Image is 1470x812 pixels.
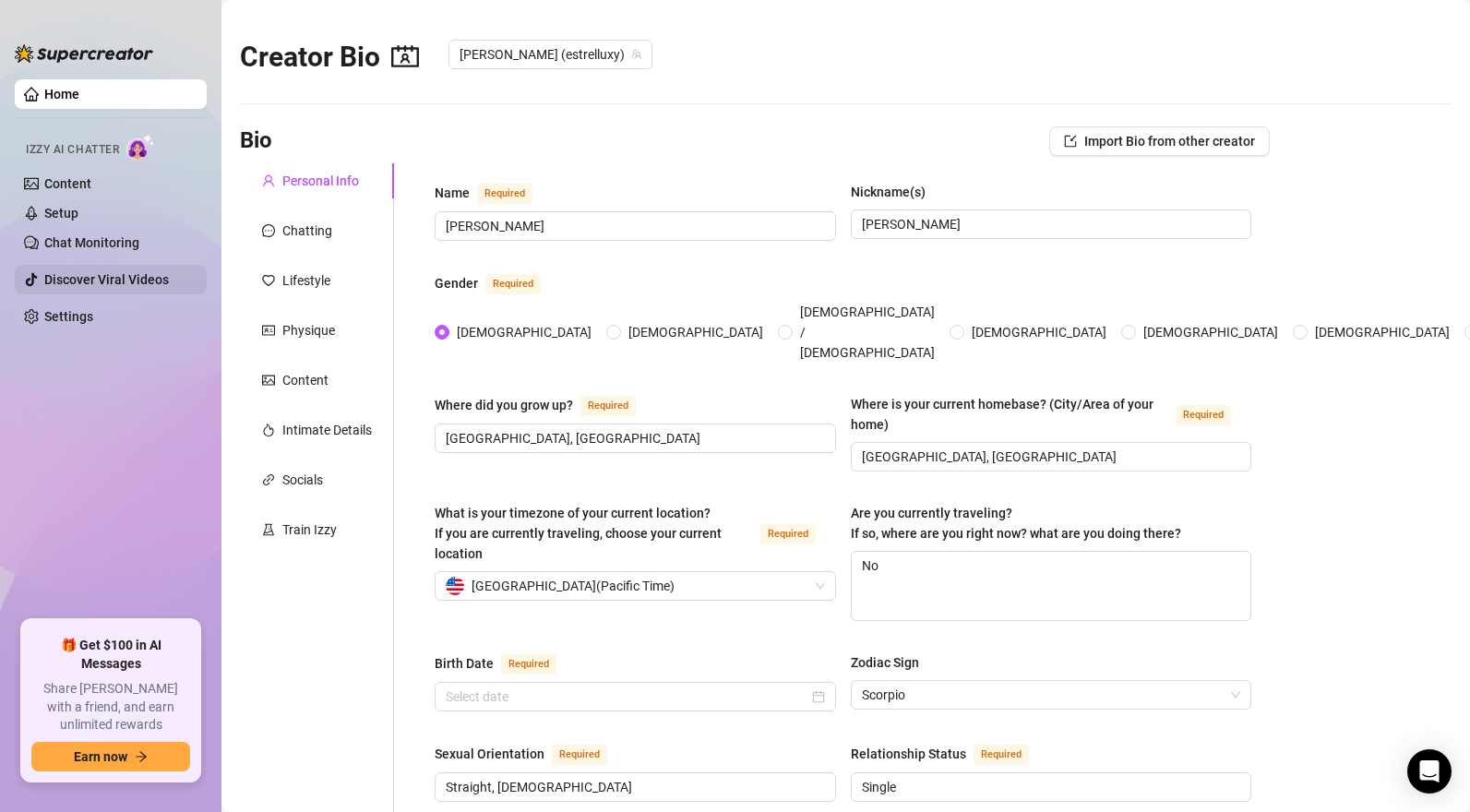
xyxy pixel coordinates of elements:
div: Where is your current homebase? (City/Area of your home) [851,394,1169,435]
div: Birth Date [435,653,494,674]
div: Content [282,370,329,390]
img: logo-BBDzfeDw.svg [15,44,153,63]
span: What is your timezone of your current location? If you are currently traveling, choose your curre... [435,506,722,561]
input: Sexual Orientation [446,777,821,797]
div: Name [435,183,470,203]
label: Birth Date [435,652,577,675]
span: heart [262,274,275,287]
a: Setup [44,206,78,221]
span: [DEMOGRAPHIC_DATA] / [DEMOGRAPHIC_DATA] [793,302,942,363]
span: [DEMOGRAPHIC_DATA] [1136,322,1285,342]
span: contacts [391,42,419,70]
label: Zodiac Sign [851,652,932,673]
span: experiment [262,523,275,536]
div: Physique [282,320,335,340]
a: Settings [44,309,93,324]
input: Where is your current homebase? (City/Area of your home) [862,447,1237,467]
div: Personal Info [282,171,359,191]
span: Scorpio [862,681,1241,709]
div: Lifestyle [282,270,330,291]
span: [DEMOGRAPHIC_DATA] [621,322,771,342]
div: Socials [282,470,323,490]
span: message [262,224,275,237]
label: Nickname(s) [851,182,938,202]
span: Required [974,745,1029,765]
a: Content [44,176,91,191]
span: [DEMOGRAPHIC_DATA] [449,322,599,342]
div: Relationship Status [851,744,966,764]
span: fire [262,424,275,436]
span: Required [477,184,532,204]
div: Chatting [282,221,332,241]
div: Where did you grow up? [435,395,573,415]
textarea: No [852,552,1251,620]
span: 🎁 Get $100 in AI Messages [31,637,190,673]
label: Sexual Orientation [435,743,627,765]
input: Name [446,216,821,236]
span: idcard [262,324,275,337]
label: Where is your current homebase? (City/Area of your home) [851,394,1252,435]
div: Zodiac Sign [851,652,919,673]
span: Required [485,274,541,294]
span: picture [262,374,275,387]
span: Required [501,654,556,675]
div: Intimate Details [282,420,372,440]
label: Relationship Status [851,743,1049,765]
h3: Bio [240,126,272,156]
input: Relationship Status [862,777,1237,797]
div: Open Intercom Messenger [1407,749,1452,794]
button: Earn nowarrow-right [31,742,190,771]
span: Izzy AI Chatter [26,141,119,159]
label: Gender [435,272,561,294]
span: [GEOGRAPHIC_DATA] ( Pacific Time ) [472,572,675,600]
div: Gender [435,273,478,293]
span: user [262,174,275,187]
a: Chat Monitoring [44,235,139,250]
div: Sexual Orientation [435,744,544,764]
span: link [262,473,275,486]
span: Required [552,745,607,765]
button: Import Bio from other creator [1049,126,1270,156]
h2: Creator Bio [240,40,419,75]
input: Nickname(s) [862,214,1237,234]
div: Train Izzy [282,519,337,540]
label: Where did you grow up? [435,394,656,416]
span: Import Bio from other creator [1084,134,1255,149]
span: Earn now [74,749,127,764]
label: Name [435,182,553,204]
span: team [631,49,642,60]
span: Share [PERSON_NAME] with a friend, and earn unlimited rewards [31,680,190,734]
span: import [1064,135,1077,148]
input: Birth Date [446,687,808,707]
input: Where did you grow up? [446,428,821,448]
img: us [446,577,464,595]
span: Are you currently traveling? If so, where are you right now? what are you doing there? [851,506,1181,541]
span: [DEMOGRAPHIC_DATA] [964,322,1114,342]
span: Required [580,396,636,416]
span: Estrella (estrelluxy) [460,41,641,68]
span: [DEMOGRAPHIC_DATA] [1308,322,1457,342]
img: AI Chatter [126,134,155,161]
span: Required [760,524,816,544]
span: Required [1176,405,1231,425]
a: Discover Viral Videos [44,272,169,287]
span: arrow-right [135,750,148,763]
div: Nickname(s) [851,182,926,202]
a: Home [44,87,79,101]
